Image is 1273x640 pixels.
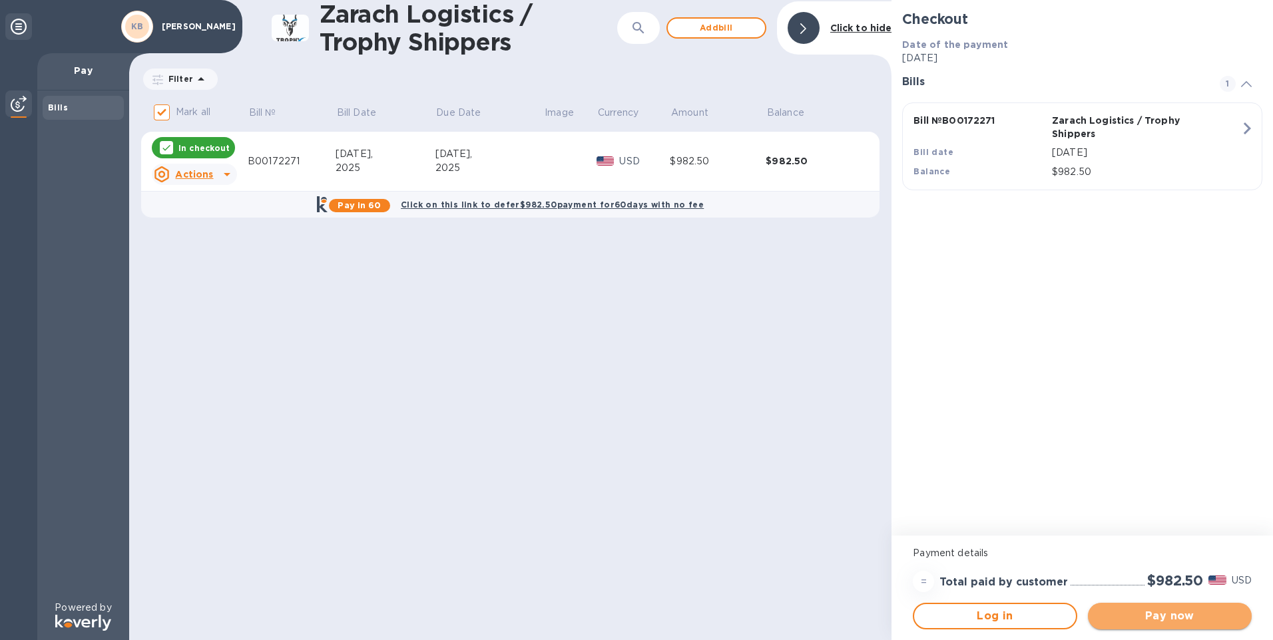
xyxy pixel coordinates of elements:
b: Click to hide [830,23,892,33]
b: Date of the payment [902,39,1008,50]
button: Addbill [666,17,766,39]
p: [DATE] [1052,146,1240,160]
b: Bill date [913,147,953,157]
b: Bills [48,102,68,112]
span: Pay now [1099,608,1241,624]
u: Actions [175,169,213,180]
b: KB [131,21,144,31]
div: = [913,571,934,592]
div: $982.50 [766,154,862,168]
p: Filter [163,73,193,84]
h3: Total paid by customer [939,576,1068,589]
p: Balance [767,106,804,120]
b: Pay in 60 [338,200,381,210]
p: Payment details [913,546,1252,560]
span: 1 [1220,76,1236,92]
span: Amount [671,106,726,120]
p: Bill № [249,106,276,120]
p: [DATE] [902,51,1262,65]
span: Bill Date [337,106,393,120]
span: Log in [925,608,1065,624]
span: Balance [767,106,822,120]
span: Bill № [249,106,294,120]
p: Due Date [436,106,481,120]
h3: Bills [902,76,1204,88]
button: Bill №B00172271Zarach Logistics / Trophy ShippersBill date[DATE]Balance$982.50 [902,102,1262,190]
div: [DATE], [435,147,544,161]
p: In checkout [178,142,230,154]
p: Amount [671,106,708,120]
p: USD [619,154,670,168]
img: Logo [55,615,111,631]
p: Mark all [176,105,210,119]
button: Pay now [1088,603,1252,629]
img: USD [597,156,615,166]
div: $982.50 [670,154,766,168]
b: Click on this link to defer $982.50 payment for 60 days with no fee [401,200,704,210]
p: Zarach Logistics / Trophy Shippers [1052,114,1185,140]
p: Image [545,106,574,120]
h2: $982.50 [1147,572,1203,589]
p: Pay [48,64,119,77]
button: Log in [913,603,1077,629]
div: B00172271 [248,154,336,168]
p: Bill № B00172271 [913,114,1047,127]
div: [DATE], [336,147,435,161]
p: [PERSON_NAME] [162,22,228,31]
p: USD [1232,573,1252,587]
b: Balance [913,166,950,176]
span: Add bill [678,20,754,36]
div: 2025 [336,161,435,175]
p: Currency [598,106,639,120]
p: Bill Date [337,106,376,120]
h2: Checkout [902,11,1262,27]
span: Due Date [436,106,498,120]
div: 2025 [435,161,544,175]
p: Powered by [55,601,111,615]
p: $982.50 [1052,165,1240,179]
img: USD [1208,575,1226,585]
